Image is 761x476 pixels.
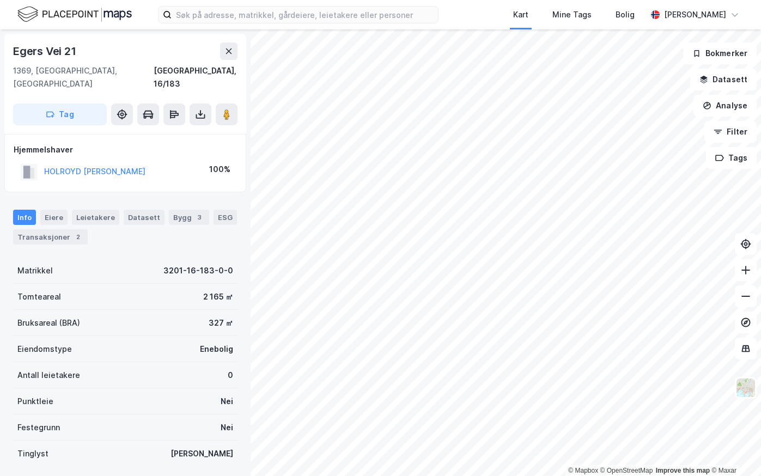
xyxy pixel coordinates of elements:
[203,290,233,303] div: 2 165 ㎡
[735,377,756,398] img: Z
[17,264,53,277] div: Matrikkel
[690,69,757,90] button: Datasett
[17,421,60,434] div: Festegrunn
[13,229,88,245] div: Transaksjoner
[221,395,233,408] div: Nei
[200,343,233,356] div: Enebolig
[17,5,132,24] img: logo.f888ab2527a4732fd821a326f86c7f29.svg
[17,369,80,382] div: Antall leietakere
[13,210,36,225] div: Info
[14,143,237,156] div: Hjemmelshaver
[72,210,119,225] div: Leietakere
[683,42,757,64] button: Bokmerker
[214,210,237,225] div: ESG
[17,343,72,356] div: Eiendomstype
[664,8,726,21] div: [PERSON_NAME]
[221,421,233,434] div: Nei
[209,316,233,329] div: 327 ㎡
[17,447,48,460] div: Tinglyst
[17,290,61,303] div: Tomteareal
[172,7,438,23] input: Søk på adresse, matrikkel, gårdeiere, leietakere eller personer
[13,42,78,60] div: Egers Vei 21
[169,210,209,225] div: Bygg
[209,163,230,176] div: 100%
[194,212,205,223] div: 3
[13,103,107,125] button: Tag
[513,8,528,21] div: Kart
[17,316,80,329] div: Bruksareal (BRA)
[17,395,53,408] div: Punktleie
[568,467,598,474] a: Mapbox
[616,8,635,21] div: Bolig
[72,231,83,242] div: 2
[552,8,592,21] div: Mine Tags
[154,64,238,90] div: [GEOGRAPHIC_DATA], 16/183
[706,147,757,169] button: Tags
[163,264,233,277] div: 3201-16-183-0-0
[707,424,761,476] iframe: Chat Widget
[124,210,165,225] div: Datasett
[228,369,233,382] div: 0
[600,467,653,474] a: OpenStreetMap
[13,64,154,90] div: 1369, [GEOGRAPHIC_DATA], [GEOGRAPHIC_DATA]
[171,447,233,460] div: [PERSON_NAME]
[40,210,68,225] div: Eiere
[656,467,710,474] a: Improve this map
[704,121,757,143] button: Filter
[693,95,757,117] button: Analyse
